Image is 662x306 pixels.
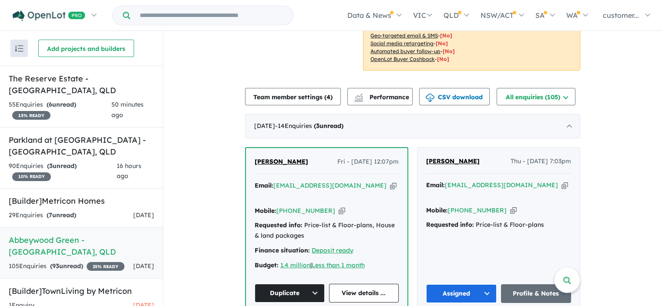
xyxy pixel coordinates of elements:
[50,262,83,270] strong: ( unread)
[436,40,448,47] span: [No]
[354,96,363,102] img: bar-chart.svg
[280,261,310,269] a: 1.4 million
[426,221,474,229] strong: Requested info:
[275,122,343,130] span: - 14 Enquir ies
[426,94,434,102] img: download icon
[9,261,124,272] div: 105 Enquir ies
[355,94,363,98] img: line-chart.svg
[419,88,490,105] button: CSV download
[49,162,53,170] span: 3
[426,156,480,167] a: [PERSON_NAME]
[314,122,343,130] strong: ( unread)
[47,162,77,170] strong: ( unread)
[52,262,59,270] span: 93
[255,246,310,254] strong: Finance situation:
[501,284,571,303] a: Profile & Notes
[9,100,111,121] div: 55 Enquir ies
[370,40,433,47] u: Social media retargeting
[245,114,580,138] div: [DATE]
[426,157,480,165] span: [PERSON_NAME]
[38,40,134,57] button: Add projects and builders
[9,285,154,297] h5: [Builder] TownLiving by Metricon
[9,234,154,258] h5: Abbeywood Green - [GEOGRAPHIC_DATA] , QLD
[510,206,517,215] button: Copy
[339,206,345,215] button: Copy
[111,101,143,119] span: 50 minutes ago
[443,48,455,54] span: [No]
[133,211,154,219] span: [DATE]
[326,93,330,101] span: 4
[390,181,397,190] button: Copy
[255,284,325,303] button: Duplicate
[9,134,154,158] h5: Parkland at [GEOGRAPHIC_DATA] - [GEOGRAPHIC_DATA] , QLD
[255,220,399,241] div: Price-list & Floor-plans, House & land packages
[370,56,435,62] u: OpenLot Buyer Cashback
[440,32,452,39] span: [No]
[329,284,399,303] a: View details ...
[561,181,568,190] button: Copy
[133,262,154,270] span: [DATE]
[448,206,507,214] a: [PHONE_NUMBER]
[49,211,52,219] span: 7
[9,210,76,221] div: 29 Enquir ies
[9,161,117,182] div: 90 Enquir ies
[273,182,386,189] a: [EMAIL_ADDRESS][DOMAIN_NAME]
[497,88,575,105] button: All enquiries (105)
[47,211,76,219] strong: ( unread)
[426,206,448,214] strong: Mobile:
[337,157,399,167] span: Fri - [DATE] 12:07pm
[255,221,302,229] strong: Requested info:
[426,181,445,189] strong: Email:
[603,11,639,20] span: customer...
[117,162,141,180] span: 16 hours ago
[47,101,76,108] strong: ( unread)
[255,260,399,271] div: |
[12,111,50,120] span: 15 % READY
[347,88,413,105] button: Performance
[426,284,497,303] button: Assigned
[132,6,291,25] input: Try estate name, suburb, builder or developer
[87,262,124,271] span: 25 % READY
[49,101,52,108] span: 6
[255,261,279,269] strong: Budget:
[9,195,154,207] h5: [Builder] Metricon Homes
[370,48,440,54] u: Automated buyer follow-up
[255,157,308,167] a: [PERSON_NAME]
[13,10,85,21] img: Openlot PRO Logo White
[255,158,308,165] span: [PERSON_NAME]
[276,207,335,215] a: [PHONE_NUMBER]
[245,88,341,105] button: Team member settings (4)
[255,182,273,189] strong: Email:
[426,220,571,230] div: Price-list & Floor-plans
[316,122,319,130] span: 3
[312,246,353,254] a: Deposit ready
[12,172,51,181] span: 10 % READY
[511,156,571,167] span: Thu - [DATE] 7:03pm
[15,45,24,52] img: sort.svg
[356,93,409,101] span: Performance
[255,207,276,215] strong: Mobile:
[9,73,154,96] h5: The Reserve Estate - [GEOGRAPHIC_DATA] , QLD
[445,181,558,189] a: [EMAIL_ADDRESS][DOMAIN_NAME]
[312,261,365,269] a: Less than 1 month
[437,56,449,62] span: [No]
[370,32,438,39] u: Geo-targeted email & SMS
